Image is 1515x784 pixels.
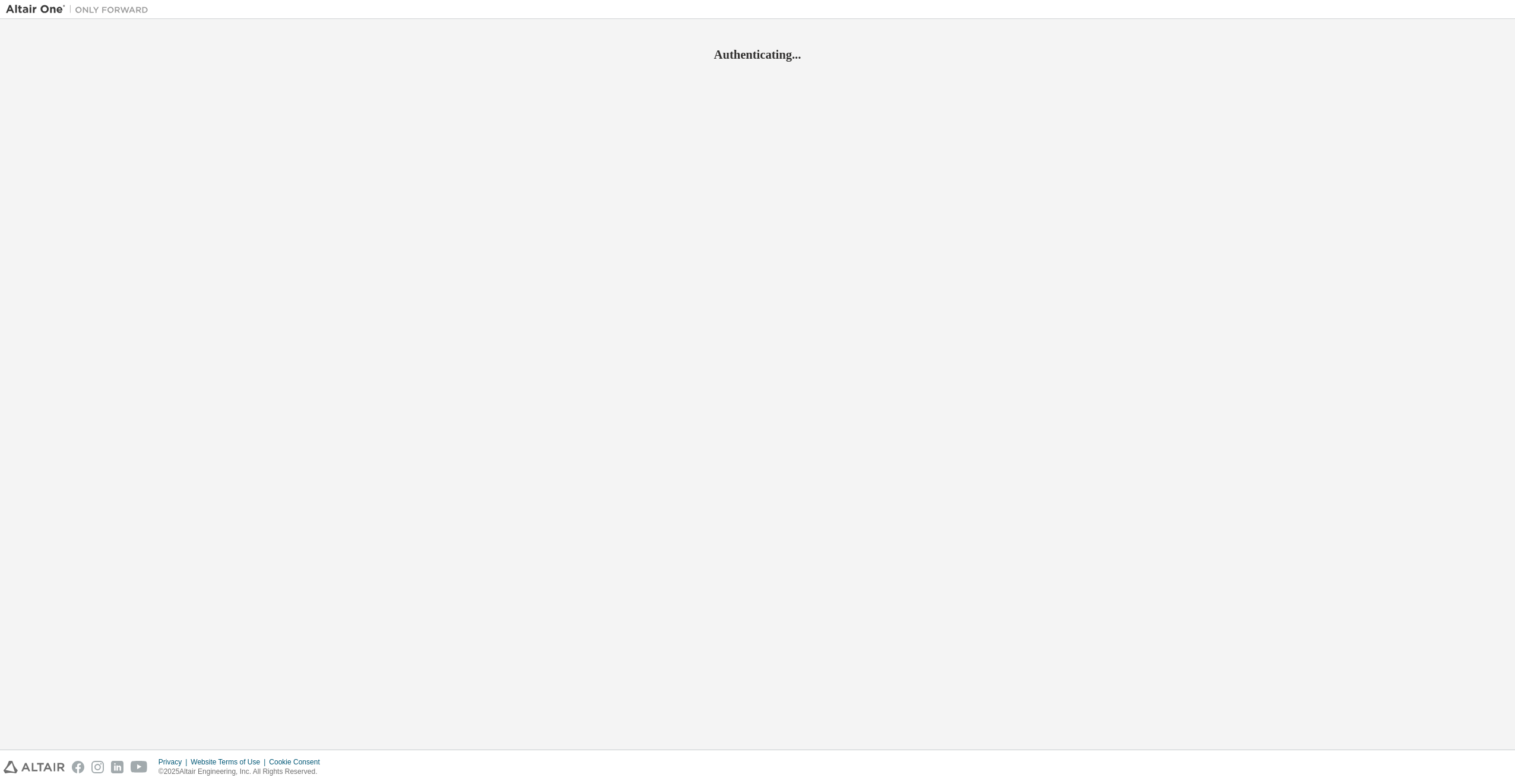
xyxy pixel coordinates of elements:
[191,757,269,767] div: Website Terms of Use
[159,757,191,767] div: Privacy
[6,47,1509,62] h2: Authenticating...
[6,4,154,15] img: Altair One
[159,767,327,777] p: © 2025 Altair Engineering, Inc. All Rights Reserved.
[91,761,104,773] img: instagram.svg
[72,761,84,773] img: facebook.svg
[111,761,123,773] img: linkedin.svg
[269,757,327,767] div: Cookie Consent
[4,761,65,773] img: altair_logo.svg
[131,761,148,773] img: youtube.svg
